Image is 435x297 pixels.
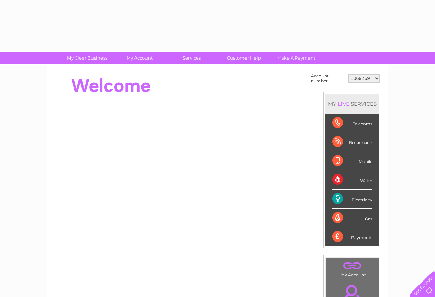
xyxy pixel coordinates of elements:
[332,227,372,246] div: Payments
[216,52,272,64] a: Customer Help
[332,209,372,227] div: Gas
[332,190,372,209] div: Electricity
[111,52,168,64] a: My Account
[332,170,372,189] div: Water
[332,151,372,170] div: Mobile
[326,257,379,279] td: Link Account
[59,52,116,64] a: My Clear Business
[268,52,325,64] a: Make A Payment
[332,114,372,132] div: Telecoms
[163,52,220,64] a: Services
[332,132,372,151] div: Broadband
[325,94,379,114] div: MY SERVICES
[309,72,347,85] td: Account number
[336,100,351,107] div: LIVE
[328,259,377,272] a: .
